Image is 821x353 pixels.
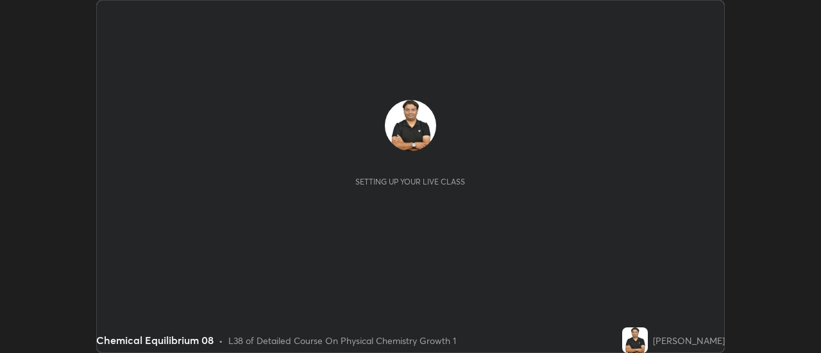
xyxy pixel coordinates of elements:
div: Setting up your live class [355,177,465,186]
div: [PERSON_NAME] [653,334,725,347]
img: 61b8cc34d08742a995870d73e30419f3.jpg [622,327,648,353]
div: Chemical Equilibrium 08 [96,332,214,348]
img: 61b8cc34d08742a995870d73e30419f3.jpg [385,100,436,151]
div: • [219,334,223,347]
div: L38 of Detailed Course On Physical Chemistry Growth 1 [228,334,456,347]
